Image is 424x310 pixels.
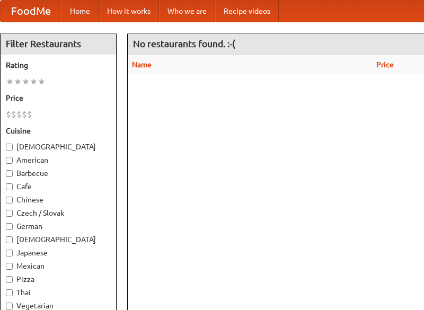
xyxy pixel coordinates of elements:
input: Barbecue [6,170,13,177]
label: Czech / Slovak [6,208,111,218]
a: Recipe videos [215,1,279,22]
h5: Rating [6,60,111,70]
a: Home [61,1,99,22]
input: [DEMOGRAPHIC_DATA] [6,236,13,243]
label: Cafe [6,181,111,192]
label: German [6,221,111,232]
label: [DEMOGRAPHIC_DATA] [6,234,111,245]
input: Czech / Slovak [6,210,13,217]
label: Thai [6,287,111,298]
li: $ [16,109,22,120]
label: Pizza [6,274,111,285]
input: German [6,223,13,230]
h5: Price [6,93,111,103]
input: Thai [6,289,13,296]
input: Vegetarian [6,303,13,309]
li: $ [11,109,16,120]
label: Mexican [6,261,111,271]
li: $ [22,109,27,120]
label: Chinese [6,194,111,205]
input: American [6,157,13,164]
input: Japanese [6,250,13,256]
label: American [6,155,111,165]
a: Name [132,60,152,69]
input: [DEMOGRAPHIC_DATA] [6,144,13,150]
label: [DEMOGRAPHIC_DATA] [6,141,111,152]
input: Chinese [6,197,13,203]
li: ★ [22,76,30,87]
a: FoodMe [1,1,61,22]
input: Pizza [6,276,13,283]
h4: Filter Restaurants [1,33,116,55]
a: Price [376,60,394,69]
li: ★ [38,76,46,87]
a: How it works [99,1,159,22]
label: Japanese [6,247,111,258]
li: ★ [14,76,22,87]
input: Cafe [6,183,13,190]
h5: Cuisine [6,126,111,136]
li: $ [6,109,11,120]
input: Mexican [6,263,13,270]
label: Barbecue [6,168,111,179]
li: ★ [30,76,38,87]
a: Who we are [159,1,215,22]
li: ★ [6,76,14,87]
li: $ [27,109,32,120]
ng-pluralize: No restaurants found. :-( [133,39,235,49]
